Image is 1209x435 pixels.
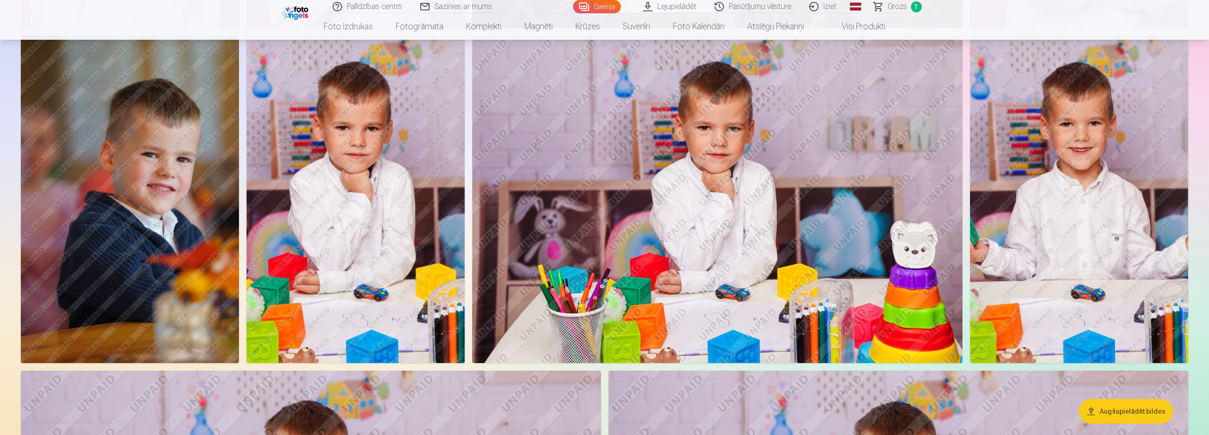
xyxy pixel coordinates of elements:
span: 1 [911,1,922,12]
a: Krūzes [564,13,611,40]
a: Suvenīri [611,13,662,40]
button: Augšupielādēt bildes [1079,399,1173,424]
a: Fotogrāmata [384,13,455,40]
a: Visi produkti [815,13,897,40]
a: Foto kalendāri [662,13,736,40]
a: Komplekti [455,13,513,40]
img: /fa1 [282,4,311,20]
a: Magnēti [513,13,564,40]
a: Atslēgu piekariņi [736,13,815,40]
span: Grozs [888,1,907,12]
a: Foto izdrukas [312,13,384,40]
